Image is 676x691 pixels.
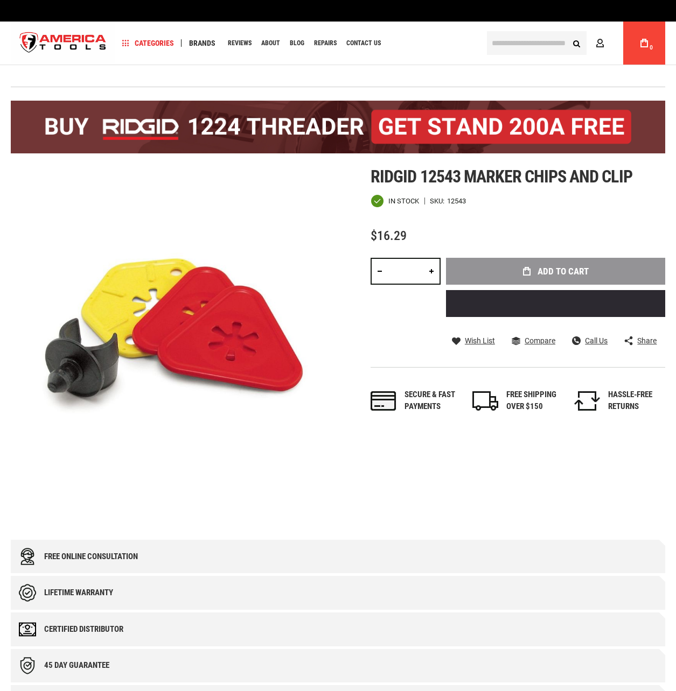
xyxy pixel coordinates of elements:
[506,389,563,412] div: FREE SHIPPING OVER $150
[637,337,657,344] span: Share
[346,40,381,46] span: Contact Us
[285,36,309,51] a: Blog
[634,22,654,65] a: 0
[314,40,337,46] span: Repairs
[290,40,304,46] span: Blog
[261,40,280,46] span: About
[342,36,386,51] a: Contact Us
[650,45,653,51] span: 0
[512,336,555,345] a: Compare
[371,166,632,187] span: Ridgid 12543 marker chips and clip
[228,40,252,46] span: Reviews
[122,39,174,47] span: Categories
[11,23,115,64] img: America Tools
[572,336,608,345] a: Call Us
[472,391,498,411] img: shipping
[44,588,113,597] div: Lifetime warranty
[447,198,466,205] div: 12543
[11,23,115,64] a: store logo
[585,337,608,344] span: Call Us
[309,36,342,51] a: Repairs
[117,36,179,51] a: Categories
[256,36,285,51] a: About
[189,39,215,47] span: Brands
[465,337,495,344] span: Wish List
[11,101,665,153] img: BOGO: Buy the RIDGID® 1224 Threader (26092), get the 92467 200A Stand FREE!
[184,36,220,51] a: Brands
[371,228,407,243] span: $16.29
[44,625,123,634] div: Certified Distributor
[371,391,396,411] img: payments
[430,198,447,205] strong: SKU
[388,198,419,205] span: In stock
[608,389,665,412] div: HASSLE-FREE RETURNS
[452,336,495,345] a: Wish List
[11,167,338,494] img: main product photo
[574,391,600,411] img: returns
[525,337,555,344] span: Compare
[405,389,462,412] div: Secure & fast payments
[223,36,256,51] a: Reviews
[44,661,109,670] div: 45 day Guarantee
[371,194,419,208] div: Availability
[44,552,138,561] div: Free online consultation
[566,33,587,53] button: Search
